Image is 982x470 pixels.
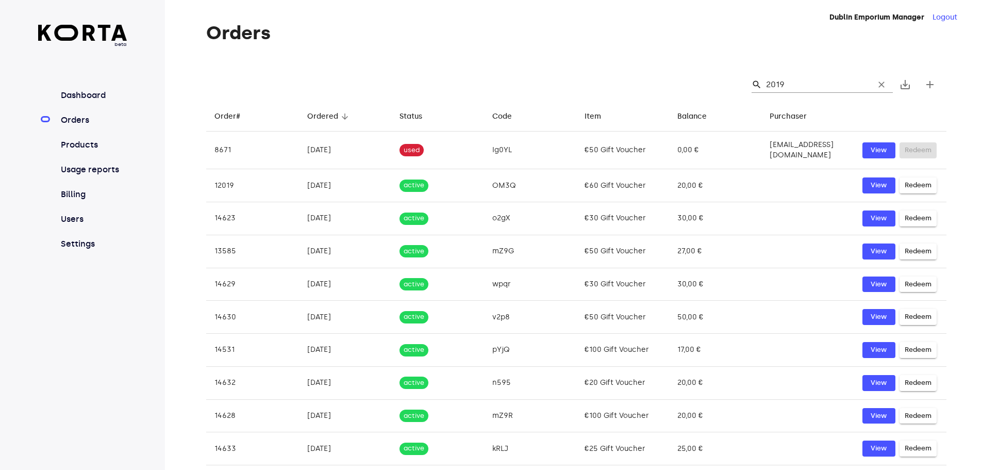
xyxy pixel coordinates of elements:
span: active [400,378,428,388]
td: [DATE] [299,334,392,367]
a: Usage reports [59,164,127,176]
td: [DATE] [299,399,392,432]
button: Export [893,72,918,97]
td: 30,00 € [669,202,762,235]
strong: Dublin Emporium Manager [829,13,924,22]
span: arrow_downward [340,112,349,121]
a: beta [38,25,127,48]
td: €100 Gift Voucher [576,399,669,432]
td: 20,00 € [669,169,762,202]
span: View [868,246,890,257]
span: View [868,410,890,422]
span: Status [400,110,436,123]
td: €25 Gift Voucher [576,432,669,465]
button: View [862,244,895,260]
span: Search [752,79,762,90]
span: save_alt [899,78,911,91]
td: [DATE] [299,366,392,399]
td: [DATE] [299,169,392,202]
button: Create new gift card [918,72,942,97]
button: View [862,441,895,457]
td: v2p8 [484,301,577,334]
td: Ig0YL [484,132,577,169]
button: View [862,277,895,293]
td: €50 Gift Voucher [576,235,669,268]
td: [DATE] [299,202,392,235]
span: add [924,78,936,91]
button: View [862,210,895,226]
td: kRLJ [484,432,577,465]
button: Redeem [900,210,937,226]
span: Redeem [905,213,931,224]
td: 17,00 € [669,334,762,367]
button: Redeem [900,441,937,457]
button: View [862,342,895,358]
span: active [400,247,428,256]
a: Products [59,139,127,151]
img: Korta [38,25,127,41]
span: active [400,312,428,322]
td: 14628 [206,399,299,432]
span: Balance [677,110,720,123]
td: €20 Gift Voucher [576,366,669,399]
td: 27,00 € [669,235,762,268]
span: View [868,377,890,389]
div: Ordered [307,110,338,123]
span: View [868,180,890,191]
td: o2gX [484,202,577,235]
td: [DATE] [299,132,392,169]
span: Redeem [905,279,931,290]
button: Redeem [900,408,937,424]
span: Redeem [905,377,931,389]
td: 14629 [206,268,299,301]
a: Dashboard [59,89,127,102]
td: €50 Gift Voucher [576,301,669,334]
a: Settings [59,238,127,250]
div: Status [400,110,422,123]
div: Purchaser [770,110,807,123]
td: pYjQ [484,334,577,367]
td: €30 Gift Voucher [576,202,669,235]
span: View [868,144,890,156]
span: Ordered [307,110,352,123]
td: [DATE] [299,301,392,334]
a: View [862,408,895,424]
td: 30,00 € [669,268,762,301]
span: Order# [214,110,254,123]
button: View [862,142,895,158]
td: mZ9R [484,399,577,432]
span: View [868,279,890,290]
td: €100 Gift Voucher [576,334,669,367]
td: 14632 [206,366,299,399]
span: active [400,181,428,190]
span: Redeem [905,410,931,422]
td: 14630 [206,301,299,334]
td: [DATE] [299,268,392,301]
span: active [400,411,428,421]
div: Order# [214,110,240,123]
div: Balance [677,110,707,123]
input: Search [766,76,866,93]
td: 14623 [206,202,299,235]
button: Redeem [900,342,937,358]
td: [DATE] [299,235,392,268]
td: 20,00 € [669,366,762,399]
button: Redeem [900,277,937,293]
span: Code [492,110,525,123]
td: mZ9G [484,235,577,268]
a: Billing [59,188,127,201]
td: €50 Gift Voucher [576,132,669,169]
button: View [862,375,895,391]
span: Redeem [905,180,931,191]
td: 8671 [206,132,299,169]
span: View [868,311,890,323]
span: Redeem [905,246,931,257]
h1: Orders [206,23,946,43]
span: beta [38,41,127,48]
a: Users [59,213,127,225]
td: 50,00 € [669,301,762,334]
td: 12019 [206,169,299,202]
td: €30 Gift Voucher [576,268,669,301]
